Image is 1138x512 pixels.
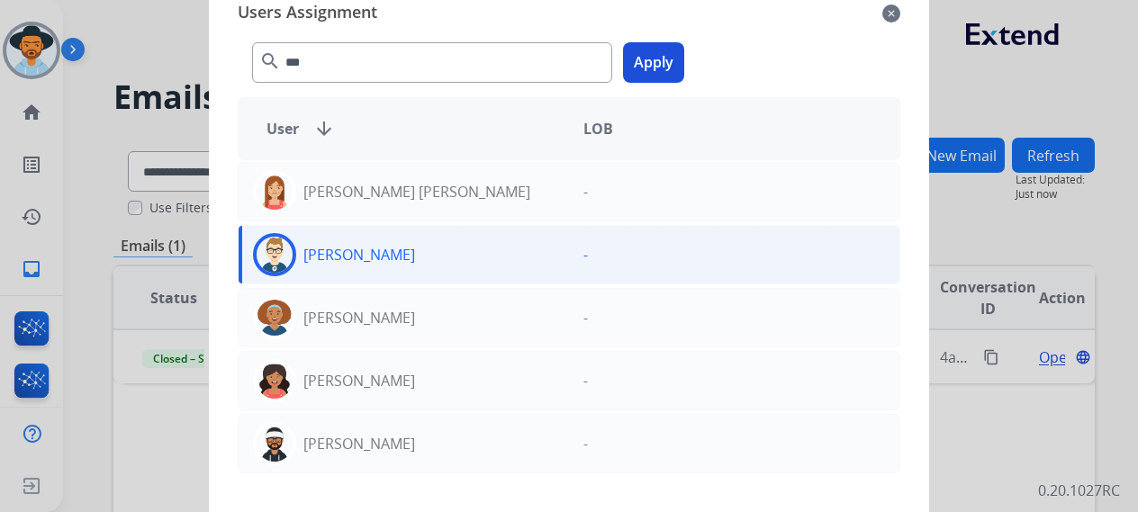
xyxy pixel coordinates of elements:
[303,181,530,202] p: [PERSON_NAME] [PERSON_NAME]
[882,3,900,24] mat-icon: close
[313,118,335,139] mat-icon: arrow_downward
[583,433,588,454] p: -
[583,244,588,265] p: -
[252,118,569,139] div: User
[303,433,415,454] p: [PERSON_NAME]
[583,307,588,328] p: -
[303,244,415,265] p: [PERSON_NAME]
[303,307,415,328] p: [PERSON_NAME]
[583,181,588,202] p: -
[583,118,613,139] span: LOB
[303,370,415,391] p: [PERSON_NAME]
[623,42,684,83] button: Apply
[259,50,281,72] mat-icon: search
[583,370,588,391] p: -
